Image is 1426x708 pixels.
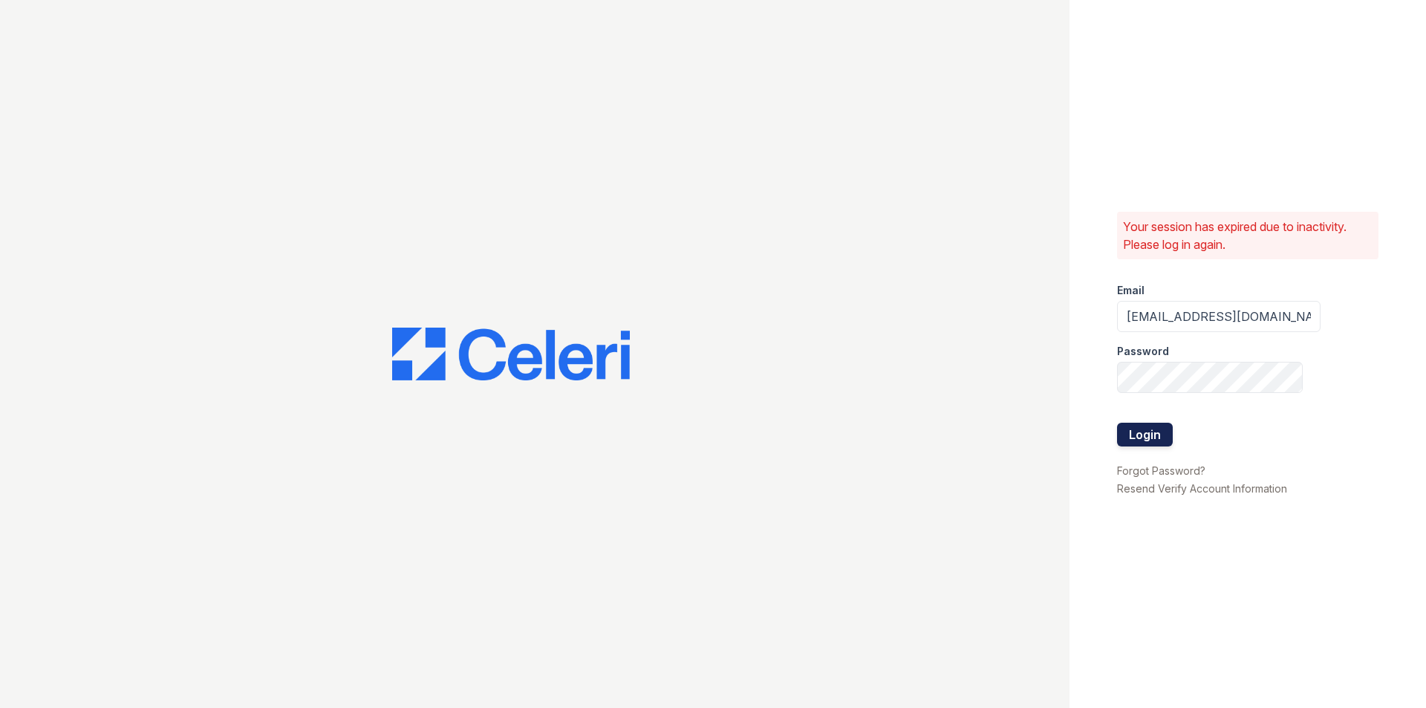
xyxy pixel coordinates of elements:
[1117,482,1287,495] a: Resend Verify Account Information
[392,328,630,381] img: CE_Logo_Blue-a8612792a0a2168367f1c8372b55b34899dd931a85d93a1a3d3e32e68fde9ad4.png
[1117,283,1145,298] label: Email
[1123,218,1373,253] p: Your session has expired due to inactivity. Please log in again.
[1117,423,1173,446] button: Login
[1117,464,1205,477] a: Forgot Password?
[1117,344,1169,359] label: Password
